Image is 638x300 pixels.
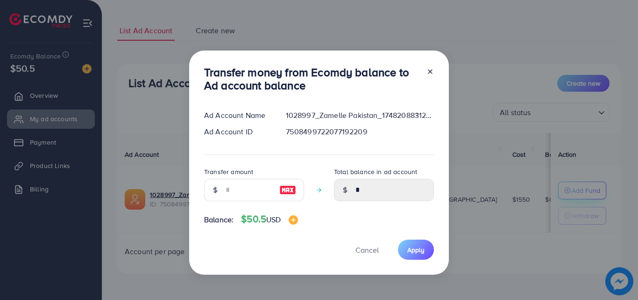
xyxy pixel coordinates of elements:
span: Apply [407,245,425,255]
div: 7508499722077192209 [278,126,441,137]
div: Ad Account ID [197,126,278,137]
img: image [289,215,298,225]
div: Ad Account Name [197,110,278,121]
span: USD [266,214,281,225]
span: Balance: [204,214,234,225]
h3: Transfer money from Ecomdy balance to Ad account balance [204,66,419,93]
div: 1028997_Zamelle Pakistan_1748208831279 [278,110,441,121]
button: Cancel [344,240,390,260]
span: Cancel [355,245,379,255]
label: Transfer amount [204,167,253,176]
img: image [279,184,296,196]
label: Total balance in ad account [334,167,417,176]
button: Apply [398,240,434,260]
h4: $50.5 [241,213,298,225]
